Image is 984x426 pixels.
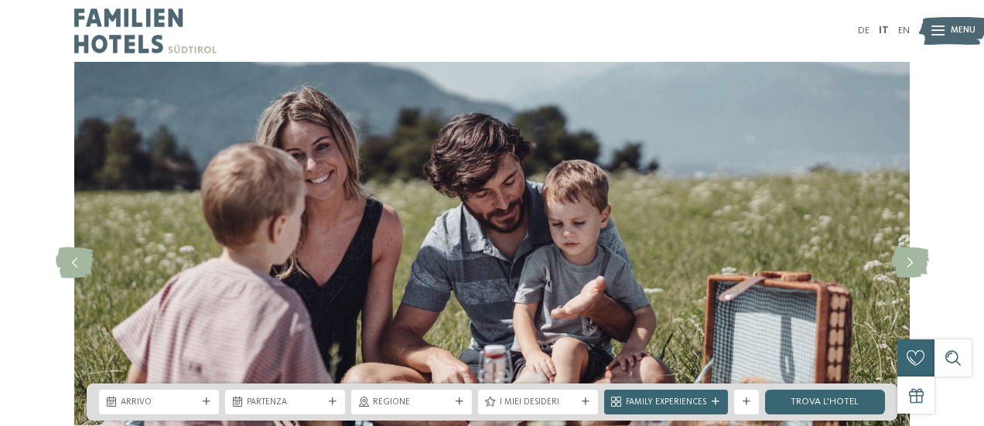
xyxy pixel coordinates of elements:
a: trova l’hotel [765,390,885,414]
span: Regione [373,397,449,409]
span: Arrivo [121,397,197,409]
a: IT [879,26,889,36]
a: DE [858,26,870,36]
span: Family Experiences [626,397,706,409]
span: Menu [951,25,975,37]
span: Partenza [247,397,323,409]
span: I miei desideri [500,397,576,409]
a: EN [898,26,910,36]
